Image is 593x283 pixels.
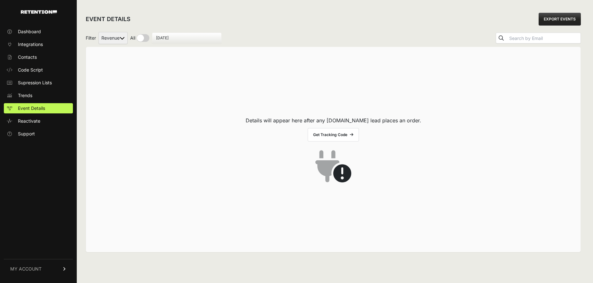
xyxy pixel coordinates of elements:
[18,41,43,48] span: Integrations
[4,78,73,88] a: Supression Lists
[18,92,32,99] span: Trends
[18,118,40,124] span: Reactivate
[18,131,35,137] span: Support
[539,13,581,26] a: EXPORT EVENTS
[18,28,41,35] span: Dashboard
[18,54,37,60] span: Contacts
[18,67,43,73] span: Code Script
[99,32,128,44] select: Filter
[10,266,42,272] span: MY ACCOUNT
[4,52,73,62] a: Contacts
[21,10,57,14] img: Retention.com
[4,129,73,139] a: Support
[4,27,73,37] a: Dashboard
[4,39,73,50] a: Integrations
[18,105,45,111] span: Event Details
[4,90,73,101] a: Trends
[508,34,581,43] input: Search by Email
[4,103,73,113] a: Event Details
[4,65,73,75] a: Code Script
[308,128,359,141] a: Get Tracking Code
[246,117,421,124] p: Details will appear here after any [DOMAIN_NAME] lead places an order.
[4,116,73,126] a: Reactivate
[4,259,73,279] a: MY ACCOUNT
[86,15,130,24] h2: EVENT DETAILS
[86,35,96,41] span: Filter
[18,80,52,86] span: Supression Lists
